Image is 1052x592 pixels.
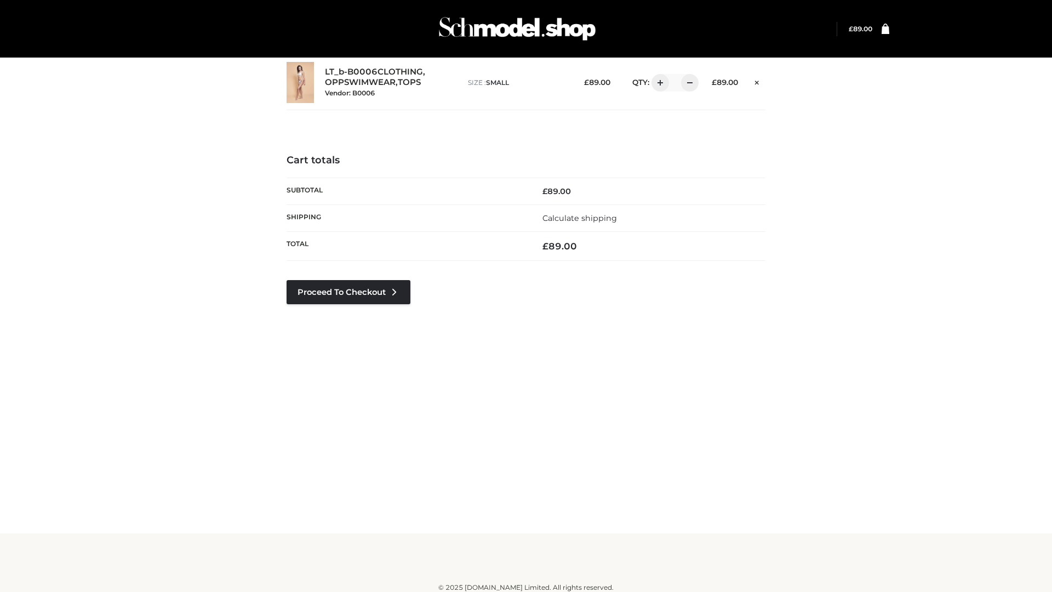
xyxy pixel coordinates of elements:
[584,78,610,87] bdi: 89.00
[849,25,853,33] span: £
[486,78,509,87] span: SMALL
[542,186,571,196] bdi: 89.00
[287,280,410,304] a: Proceed to Checkout
[287,155,765,167] h4: Cart totals
[584,78,589,87] span: £
[712,78,717,87] span: £
[849,25,872,33] a: £89.00
[542,213,617,223] a: Calculate shipping
[398,77,421,88] a: TOPS
[542,241,548,252] span: £
[378,67,423,77] a: CLOTHING
[325,67,378,77] a: LT_b-B0006
[325,67,457,98] div: , ,
[287,232,526,261] th: Total
[287,62,314,103] img: LT_b-B0006 - SMALL
[287,204,526,231] th: Shipping
[849,25,872,33] bdi: 89.00
[621,74,695,92] div: QTY:
[749,74,765,88] a: Remove this item
[287,178,526,204] th: Subtotal
[435,7,599,50] img: Schmodel Admin 964
[325,77,396,88] a: OPPSWIMWEAR
[542,186,547,196] span: £
[712,78,738,87] bdi: 89.00
[468,78,567,88] p: size :
[325,89,375,97] small: Vendor: B0006
[542,241,577,252] bdi: 89.00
